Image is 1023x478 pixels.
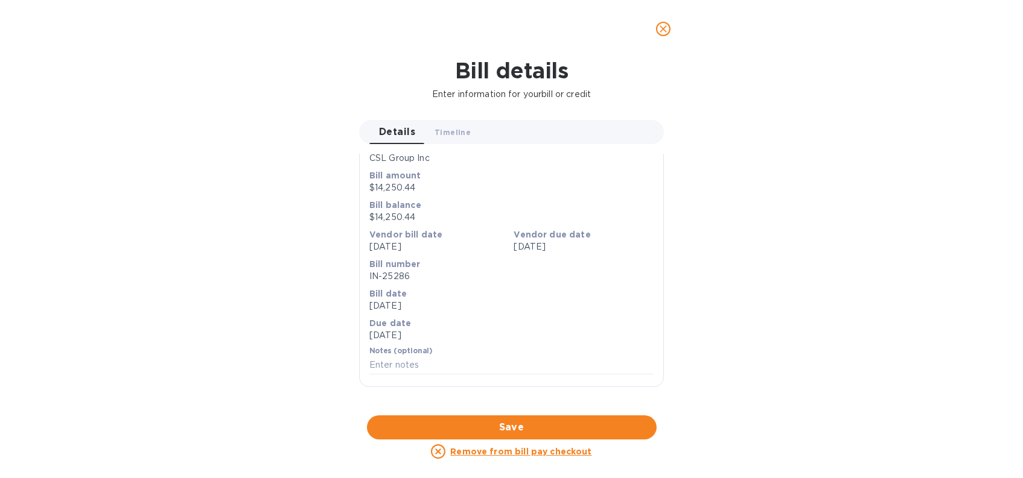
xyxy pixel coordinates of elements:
b: Bill balance [369,200,421,210]
span: Details [379,124,415,140]
b: Bill date [369,289,407,298]
p: $14,250.44 [369,211,654,224]
b: Vendor bill date [369,230,442,239]
p: $14,250.44 [369,181,654,194]
b: Bill amount [369,171,421,180]
p: CSL Group Inc [369,152,654,165]
b: Due date [369,318,411,328]
p: Enter information for your bill or credit [10,88,1013,101]
label: Notes (optional) [369,348,433,355]
b: Vendor due date [514,230,591,239]
p: IN-25286 [369,270,654,283]
input: Enter notes [369,356,654,374]
p: [DATE] [369,300,654,312]
span: Timeline [435,126,471,139]
span: Save [377,420,647,435]
h1: Bill details [10,58,1013,83]
p: [DATE] [514,241,654,253]
p: [DATE] [369,241,509,253]
p: [DATE] [369,329,654,342]
button: Save [367,415,657,439]
button: close [649,14,678,43]
b: Bill number [369,259,421,269]
u: Remove from bill pay checkout [450,447,591,456]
